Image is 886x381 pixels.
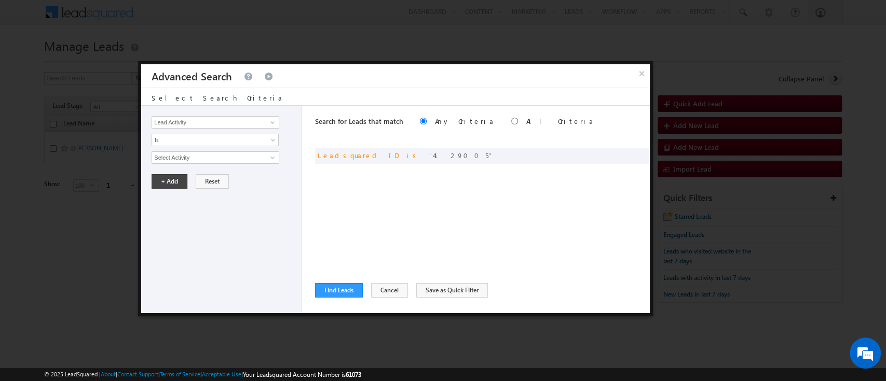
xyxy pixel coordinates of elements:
[315,117,403,125] span: Search for Leads that match
[152,135,265,145] span: Is
[152,151,279,164] input: Type to Search
[202,371,241,377] a: Acceptable Use
[371,283,408,298] button: Cancel
[428,151,493,160] span: 4129005
[407,151,420,160] span: is
[346,371,361,378] span: 61073
[634,64,650,82] button: ×
[265,117,278,128] a: Show All Items
[265,152,278,163] a: Show All Items
[101,371,116,377] a: About
[152,64,232,88] h3: Advanced Search
[435,117,495,125] label: Any Criteria
[318,151,399,160] span: Leadsquared ID
[152,174,187,189] button: + Add
[196,174,229,189] button: Reset
[160,371,200,377] a: Terms of Service
[416,283,488,298] button: Save as Quick Filter
[117,371,158,377] a: Contact Support
[243,371,361,378] span: Your Leadsquared Account Number is
[526,117,594,125] label: All Criteria
[315,283,363,298] button: Find Leads
[44,370,361,379] span: © 2025 LeadSquared | | | | |
[152,134,279,146] a: Is
[152,116,279,129] input: Type to Search
[152,93,283,102] span: Select Search Criteria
